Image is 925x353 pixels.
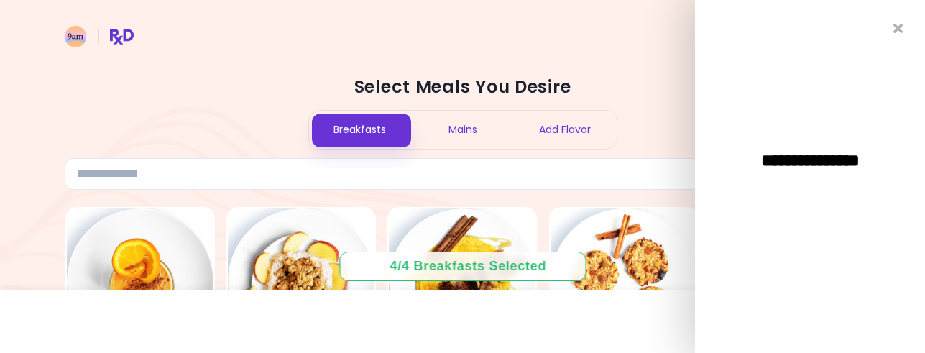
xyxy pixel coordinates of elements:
[514,111,617,149] div: Add Flavor
[65,75,860,98] h2: Select Meals You Desire
[893,22,903,35] i: Close
[390,257,535,275] div: 4 / 4 Breakfasts Selected
[309,111,412,149] div: Breakfasts
[411,111,514,149] div: Mains
[65,26,134,47] img: RxDiet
